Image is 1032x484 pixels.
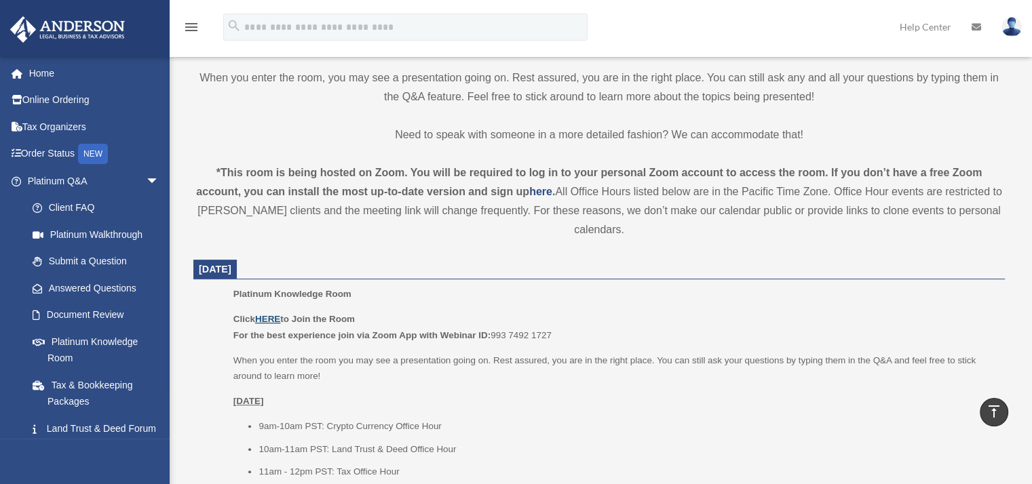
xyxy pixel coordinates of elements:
a: Document Review [19,302,180,329]
span: arrow_drop_down [146,167,173,195]
span: [DATE] [199,264,231,275]
img: User Pic [1001,17,1022,37]
div: All Office Hours listed below are in the Pacific Time Zone. Office Hour events are restricted to ... [193,163,1005,239]
strong: . [552,186,555,197]
p: 993 7492 1727 [233,311,995,343]
img: Anderson Advisors Platinum Portal [6,16,129,43]
a: Client FAQ [19,195,180,222]
a: Platinum Walkthrough [19,221,180,248]
b: For the best experience join via Zoom App with Webinar ID: [233,330,491,340]
a: here [529,186,552,197]
u: [DATE] [233,396,264,406]
i: menu [183,19,199,35]
a: HERE [255,314,280,324]
div: NEW [78,144,108,164]
a: menu [183,24,199,35]
i: vertical_align_top [986,403,1002,420]
a: Answered Questions [19,275,180,302]
b: Click to Join the Room [233,314,355,324]
a: Submit a Question [19,248,180,275]
i: search [227,18,242,33]
li: 10am-11am PST: Land Trust & Deed Office Hour [259,441,995,458]
a: Home [9,60,180,87]
span: Platinum Knowledge Room [233,289,351,299]
a: Platinum Q&Aarrow_drop_down [9,167,180,195]
a: Order StatusNEW [9,140,180,168]
li: 11am - 12pm PST: Tax Office Hour [259,464,995,480]
a: Land Trust & Deed Forum [19,415,180,442]
p: When you enter the room you may see a presentation going on. Rest assured, you are in the right p... [233,352,995,384]
a: Tax Organizers [9,113,180,140]
strong: *This room is being hosted on Zoom. You will be required to log in to your personal Zoom account ... [196,167,982,197]
a: Online Ordering [9,87,180,114]
a: Platinum Knowledge Room [19,328,173,371]
a: Tax & Bookkeeping Packages [19,371,180,415]
a: vertical_align_top [980,398,1008,426]
p: When you enter the room, you may see a presentation going on. Rest assured, you are in the right ... [193,68,1005,106]
p: Need to speak with someone in a more detailed fashion? We can accommodate that! [193,125,1005,144]
li: 9am-10am PST: Crypto Currency Office Hour [259,418,995,435]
